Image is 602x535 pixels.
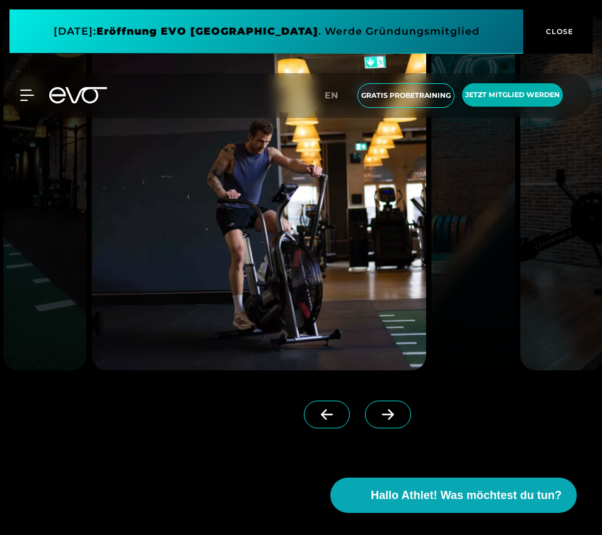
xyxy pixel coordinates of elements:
[458,83,567,108] a: Jetzt Mitglied werden
[325,88,346,103] a: en
[523,9,593,54] button: CLOSE
[354,83,458,108] a: Gratis Probetraining
[543,26,574,37] span: CLOSE
[3,15,87,370] img: evofitness
[330,478,577,513] button: Hallo Athlet! Was möchtest du tun?
[465,90,560,100] span: Jetzt Mitglied werden
[432,15,516,370] img: evofitness
[325,90,339,101] span: en
[371,487,562,504] span: Hallo Athlet! Was möchtest du tun?
[361,90,451,101] span: Gratis Probetraining
[91,15,426,370] img: evofitness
